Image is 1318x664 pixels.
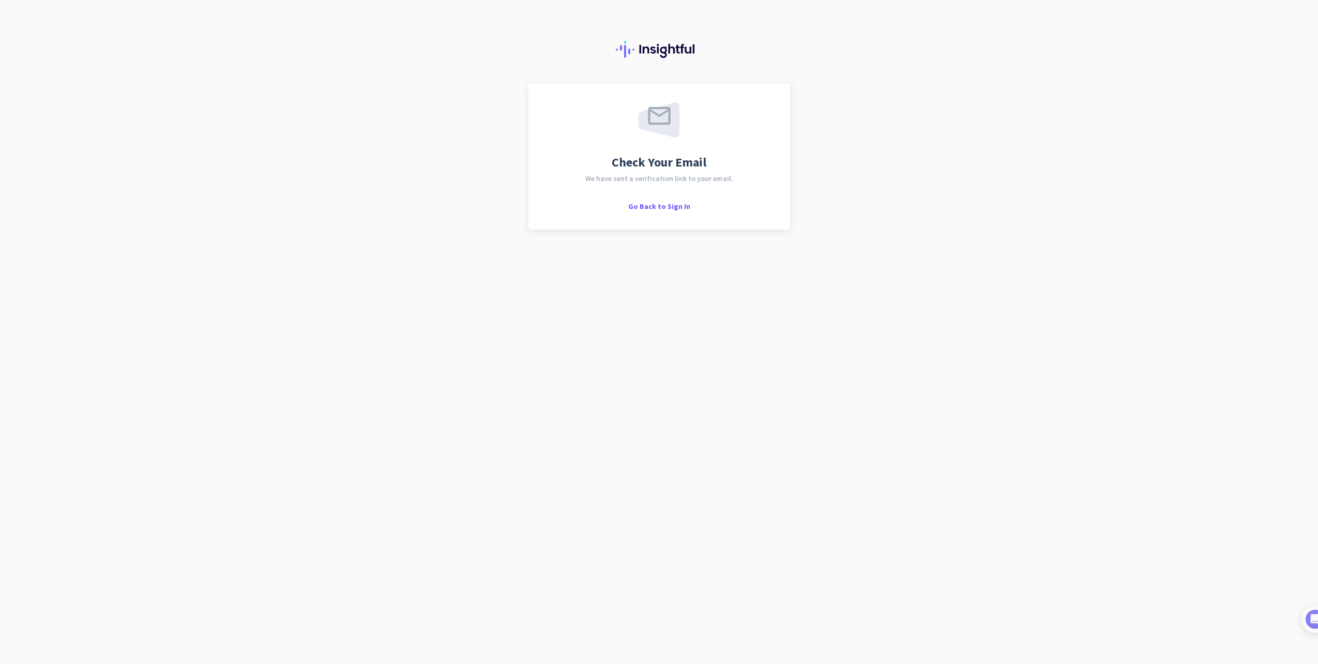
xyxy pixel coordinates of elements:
[612,156,706,169] span: Check Your Email
[585,175,733,182] span: We have sent a verification link to your email.
[639,102,679,138] img: email-sent
[616,41,703,58] img: Insightful
[628,202,690,211] span: Go Back to Sign In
